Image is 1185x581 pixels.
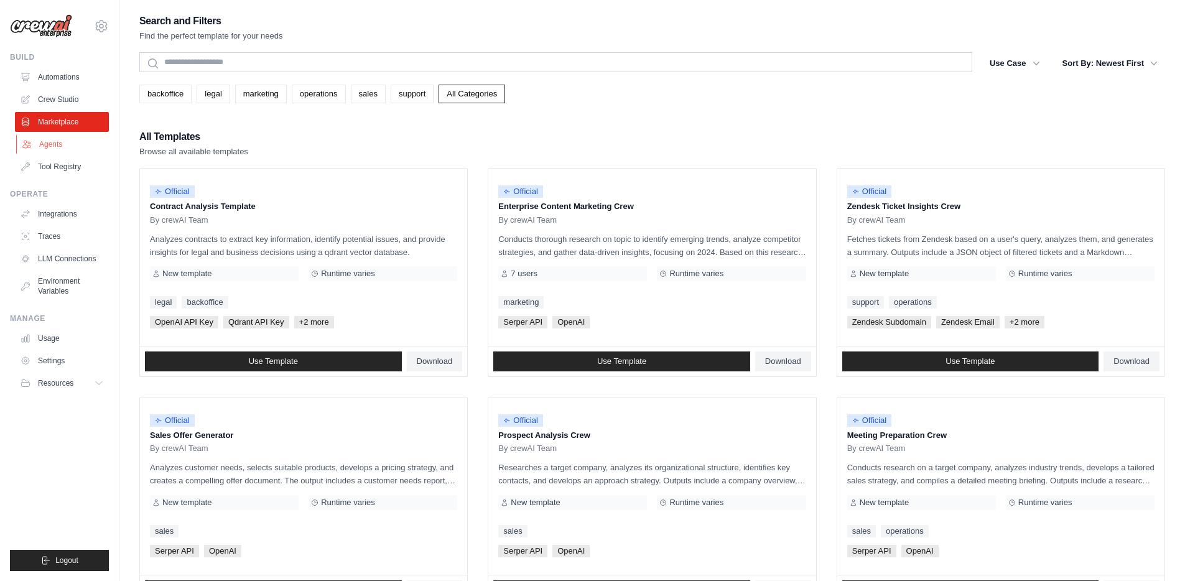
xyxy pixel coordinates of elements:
[139,12,283,30] h2: Search and Filters
[407,351,463,371] a: Download
[15,249,109,269] a: LLM Connections
[15,226,109,246] a: Traces
[145,351,402,371] a: Use Template
[150,545,199,557] span: Serper API
[15,112,109,132] a: Marketplace
[901,545,939,557] span: OpenAI
[498,185,543,198] span: Official
[597,356,646,366] span: Use Template
[498,444,557,453] span: By crewAI Team
[150,233,457,259] p: Analyzes contracts to extract key information, identify potential issues, and provide insights fo...
[498,525,527,537] a: sales
[860,498,909,508] span: New template
[755,351,811,371] a: Download
[15,204,109,224] a: Integrations
[150,200,457,213] p: Contract Analysis Template
[552,316,590,328] span: OpenAI
[10,189,109,199] div: Operate
[1018,498,1072,508] span: Runtime varies
[150,296,177,309] a: legal
[15,271,109,301] a: Environment Variables
[765,356,801,366] span: Download
[197,85,230,103] a: legal
[55,555,78,565] span: Logout
[511,498,560,508] span: New template
[249,356,298,366] span: Use Template
[847,414,892,427] span: Official
[150,316,218,328] span: OpenAI API Key
[10,52,109,62] div: Build
[889,296,937,309] a: operations
[847,200,1155,213] p: Zendesk Ticket Insights Crew
[150,429,457,442] p: Sales Offer Generator
[847,215,906,225] span: By crewAI Team
[162,269,211,279] span: New template
[235,85,287,103] a: marketing
[10,550,109,571] button: Logout
[391,85,434,103] a: support
[1055,52,1165,75] button: Sort By: Newest First
[10,14,72,38] img: Logo
[847,316,931,328] span: Zendesk Subdomain
[847,429,1155,442] p: Meeting Preparation Crew
[139,85,192,103] a: backoffice
[417,356,453,366] span: Download
[847,233,1155,259] p: Fetches tickets from Zendesk based on a user's query, analyzes them, and generates a summary. Out...
[16,134,110,154] a: Agents
[139,30,283,42] p: Find the perfect template for your needs
[1018,269,1072,279] span: Runtime varies
[150,461,457,487] p: Analyzes customer needs, selects suitable products, develops a pricing strategy, and creates a co...
[498,461,806,487] p: Researches a target company, analyzes its organizational structure, identifies key contacts, and ...
[498,316,547,328] span: Serper API
[946,356,995,366] span: Use Template
[552,545,590,557] span: OpenAI
[292,85,346,103] a: operations
[1113,356,1150,366] span: Download
[15,351,109,371] a: Settings
[15,67,109,87] a: Automations
[847,525,876,537] a: sales
[1104,351,1159,371] a: Download
[498,429,806,442] p: Prospect Analysis Crew
[182,296,228,309] a: backoffice
[150,414,195,427] span: Official
[204,545,241,557] span: OpenAI
[294,316,334,328] span: +2 more
[669,498,723,508] span: Runtime varies
[223,316,289,328] span: Qdrant API Key
[936,316,1000,328] span: Zendesk Email
[860,269,909,279] span: New template
[321,498,375,508] span: Runtime varies
[139,128,248,146] h2: All Templates
[15,328,109,348] a: Usage
[1005,316,1044,328] span: +2 more
[150,185,195,198] span: Official
[351,85,386,103] a: sales
[498,215,557,225] span: By crewAI Team
[881,525,929,537] a: operations
[10,314,109,323] div: Manage
[498,233,806,259] p: Conducts thorough research on topic to identify emerging trends, analyze competitor strategies, a...
[498,414,543,427] span: Official
[842,351,1099,371] a: Use Template
[847,296,884,309] a: support
[847,185,892,198] span: Official
[669,269,723,279] span: Runtime varies
[162,498,211,508] span: New template
[38,378,73,388] span: Resources
[15,373,109,393] button: Resources
[150,444,208,453] span: By crewAI Team
[847,461,1155,487] p: Conducts research on a target company, analyzes industry trends, develops a tailored sales strate...
[847,545,896,557] span: Serper API
[321,269,375,279] span: Runtime varies
[498,200,806,213] p: Enterprise Content Marketing Crew
[439,85,505,103] a: All Categories
[982,52,1048,75] button: Use Case
[139,146,248,158] p: Browse all available templates
[493,351,750,371] a: Use Template
[498,545,547,557] span: Serper API
[150,525,179,537] a: sales
[498,296,544,309] a: marketing
[511,269,537,279] span: 7 users
[15,90,109,109] a: Crew Studio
